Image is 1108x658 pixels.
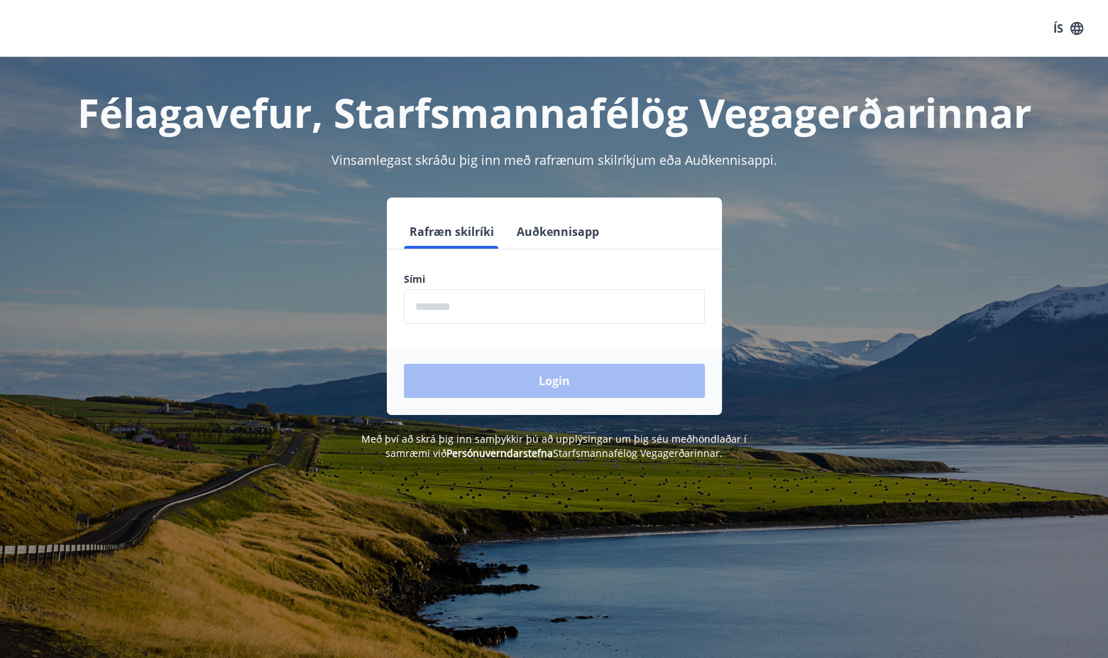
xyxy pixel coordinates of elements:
label: Sími [404,272,705,286]
button: Auðkennisapp [511,215,605,249]
span: Með því að skrá þig inn samþykkir þú að upplýsingar um þig séu meðhöndlaðar í samræmi við Starfsm... [361,432,747,460]
button: ÍS [1046,16,1091,41]
button: Rafræn skilríki [404,215,500,249]
a: Persónuverndarstefna [446,446,553,460]
span: Vinsamlegast skráðu þig inn með rafrænum skilríkjum eða Auðkennisappi. [331,151,777,168]
h1: Félagavefur, Starfsmannafélög Vegagerðarinnar [60,85,1048,139]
